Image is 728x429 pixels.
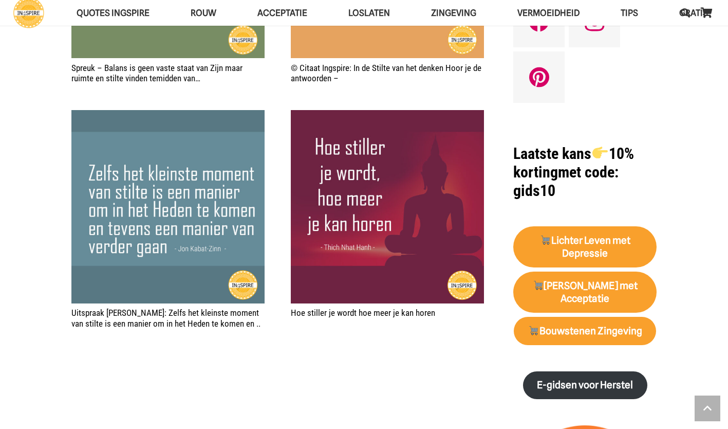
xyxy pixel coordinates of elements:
[291,63,481,83] a: © Citaat Ingspire: In de Stilte van het denken Hoor je de antwoorden –
[71,308,260,328] a: Uitspraak [PERSON_NAME]: Zelfs het kleinste moment van stilte is een manier om in het Heden te ko...
[71,63,242,83] a: Spreuk – Balans is geen vaste staat van Zijn maar ruimte en stilte vinden temidden van…
[513,226,657,267] a: 🛒Lichter Leven met Depressie
[592,145,608,160] img: 👉
[517,8,580,18] span: VERMOEIDHEID
[291,110,484,303] a: Hoe stiller je wordt hoe meer je kan horen
[348,8,390,18] span: Loslaten
[257,8,307,18] span: Acceptatie
[513,145,634,181] strong: Laatste kans 10% korting
[431,8,476,18] span: Zingeving
[533,280,543,290] img: 🛒
[621,8,638,18] span: TIPS
[540,235,550,245] img: 🛒
[540,235,630,259] strong: Lichter Leven met Depressie
[71,110,265,303] a: Uitspraak Jon Kabat-Zinn: Zelfs het kleinste moment van stilte is een manier om in het Heden te k...
[529,326,538,335] img: 🛒
[77,8,150,18] span: QUOTES INGSPIRE
[291,308,435,318] a: Hoe stiller je wordt hoe meer je kan horen
[513,272,657,313] a: 🛒[PERSON_NAME] met Acceptatie
[695,396,720,421] a: Terug naar top
[537,379,633,391] strong: E-gidsen voor Herstel
[528,325,642,337] strong: Bouwstenen Zingeving
[532,280,638,305] strong: [PERSON_NAME] met Acceptatie
[513,145,657,200] h1: met code: gids10
[514,317,656,345] a: 🛒Bouwstenen Zingeving
[191,8,216,18] span: ROUW
[291,110,484,303] img: Thich Nhat Hanh citaat - Hoe stiller je wordt, hoe meer je kan horen | meditatie quote ingspire.n
[513,51,565,103] a: Pinterest
[71,110,265,303] img: Quotes Jon Kabat-Zinn over meditatie, mindfulness en stilte | ingspire
[523,371,647,400] a: E-gidsen voor Herstel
